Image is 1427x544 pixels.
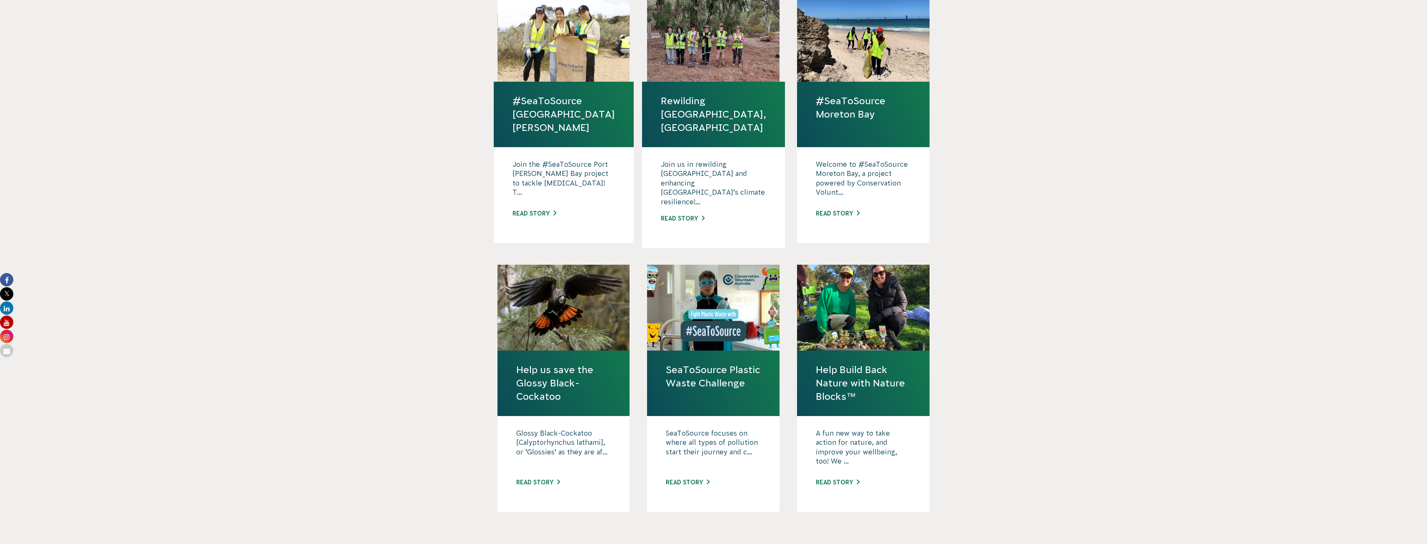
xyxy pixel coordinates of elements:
[816,479,860,486] a: Read story
[666,479,710,486] a: Read story
[816,363,911,404] a: Help Build Back Nature with Nature Blocks™
[516,363,611,404] a: Help us save the Glossy Black-Cockatoo
[816,429,911,470] p: A fun new way to take action for nature, and improve your wellbeing, too! We ...
[816,94,911,121] a: #SeaToSource Moreton Bay
[661,94,766,135] a: Rewilding [GEOGRAPHIC_DATA], [GEOGRAPHIC_DATA]
[516,479,560,486] a: Read story
[816,160,911,201] p: Welcome to #SeaToSource Moreton Bay, a project powered by Conservation Volunt...
[666,429,761,470] p: SeaToSource focuses on where all types of pollution start their journey and c...
[516,429,611,470] p: Glossy Black-Cockatoo [Calyptorhynchus lathami], or ‘Glossies’ as they are af...
[512,160,615,201] p: Join the #SeaToSource Port [PERSON_NAME] Bay project to tackle [MEDICAL_DATA]! T...
[512,210,556,217] a: Read story
[661,160,766,206] p: Join us in rewilding [GEOGRAPHIC_DATA] and enhancing [GEOGRAPHIC_DATA]’s climate resilience!...
[666,363,761,390] a: SeaToSource Plastic Waste Challenge
[512,94,615,135] a: #SeaToSource [GEOGRAPHIC_DATA][PERSON_NAME]
[661,215,705,222] a: Read story
[816,210,860,217] a: Read story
